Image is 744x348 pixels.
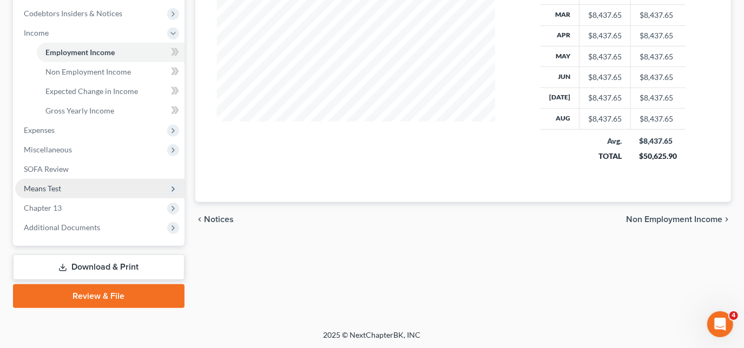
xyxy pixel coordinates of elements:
[626,215,722,224] span: Non Employment Income
[588,113,622,124] div: $8,437.65
[195,215,204,224] i: chevron_left
[588,10,622,21] div: $8,437.65
[588,72,622,83] div: $8,437.65
[639,151,677,162] div: $50,625.90
[195,215,234,224] button: chevron_left Notices
[37,101,185,121] a: Gross Yearly Income
[24,184,61,193] span: Means Test
[630,25,686,46] td: $8,437.65
[45,67,131,76] span: Non Employment Income
[45,106,114,115] span: Gross Yearly Income
[24,125,55,135] span: Expenses
[588,151,622,162] div: TOTAL
[37,43,185,62] a: Employment Income
[24,9,122,18] span: Codebtors Insiders & Notices
[204,215,234,224] span: Notices
[24,203,62,212] span: Chapter 13
[722,215,731,224] i: chevron_right
[588,51,622,62] div: $8,437.65
[729,311,738,320] span: 4
[630,5,686,25] td: $8,437.65
[541,5,580,25] th: Mar
[541,109,580,129] th: Aug
[588,92,622,103] div: $8,437.65
[588,136,622,146] div: Avg.
[45,48,115,57] span: Employment Income
[707,311,733,337] iframe: Intercom live chat
[13,284,185,308] a: Review & File
[639,136,677,146] div: $8,437.65
[626,215,731,224] button: Non Employment Income chevron_right
[630,46,686,66] td: $8,437.65
[541,25,580,46] th: Apr
[630,88,686,108] td: $8,437.65
[13,255,185,280] a: Download & Print
[24,164,69,173] span: SOFA Review
[24,145,72,154] span: Miscellaneous
[630,109,686,129] td: $8,437.65
[45,86,138,96] span: Expected Change in Income
[37,82,185,101] a: Expected Change in Income
[588,30,622,41] div: $8,437.65
[24,223,100,232] span: Additional Documents
[541,67,580,88] th: Jun
[24,28,49,37] span: Income
[37,62,185,82] a: Non Employment Income
[15,159,185,179] a: SOFA Review
[541,88,580,108] th: [DATE]
[541,46,580,66] th: May
[630,67,686,88] td: $8,437.65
